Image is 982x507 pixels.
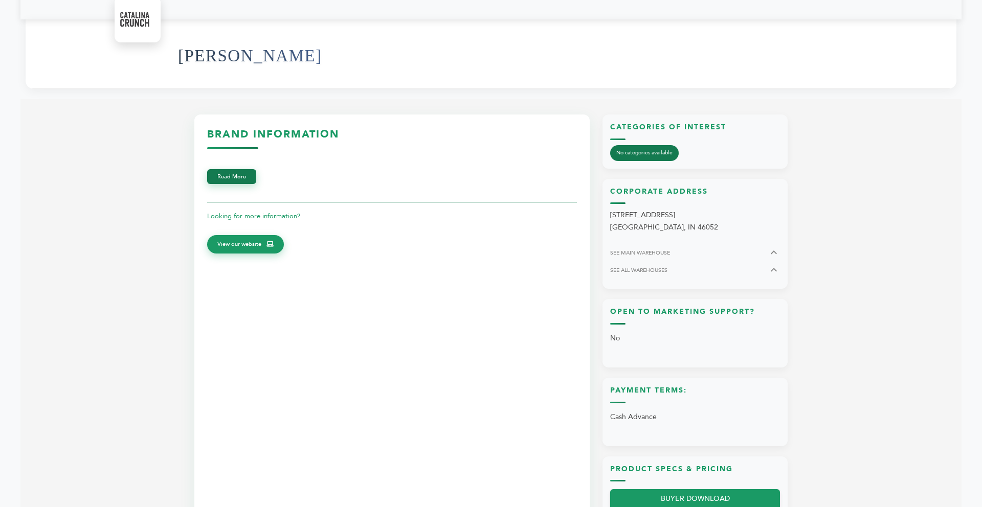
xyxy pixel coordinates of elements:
[207,210,577,222] p: Looking for more information?
[178,31,322,81] h1: [PERSON_NAME]
[610,385,780,403] h3: Payment Terms:
[610,408,780,426] p: Cash Advance
[610,307,780,325] h3: Open to Marketing Support?
[610,249,670,257] span: SEE MAIN WAREHOUSE
[610,122,780,140] h3: Categories of Interest
[610,209,780,234] p: [STREET_ADDRESS] [GEOGRAPHIC_DATA], IN 46052
[610,187,780,204] h3: Corporate Address
[610,330,780,347] p: No
[217,240,261,249] span: View our website
[610,145,679,161] span: No categories available
[610,266,667,274] span: SEE ALL WAREHOUSES
[610,464,780,482] h3: Product Specs & Pricing
[207,235,284,253] a: View our website
[207,169,256,184] button: Read More
[207,127,577,149] h3: Brand Information
[610,264,780,276] button: SEE ALL WAREHOUSES
[610,246,780,259] button: SEE MAIN WAREHOUSE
